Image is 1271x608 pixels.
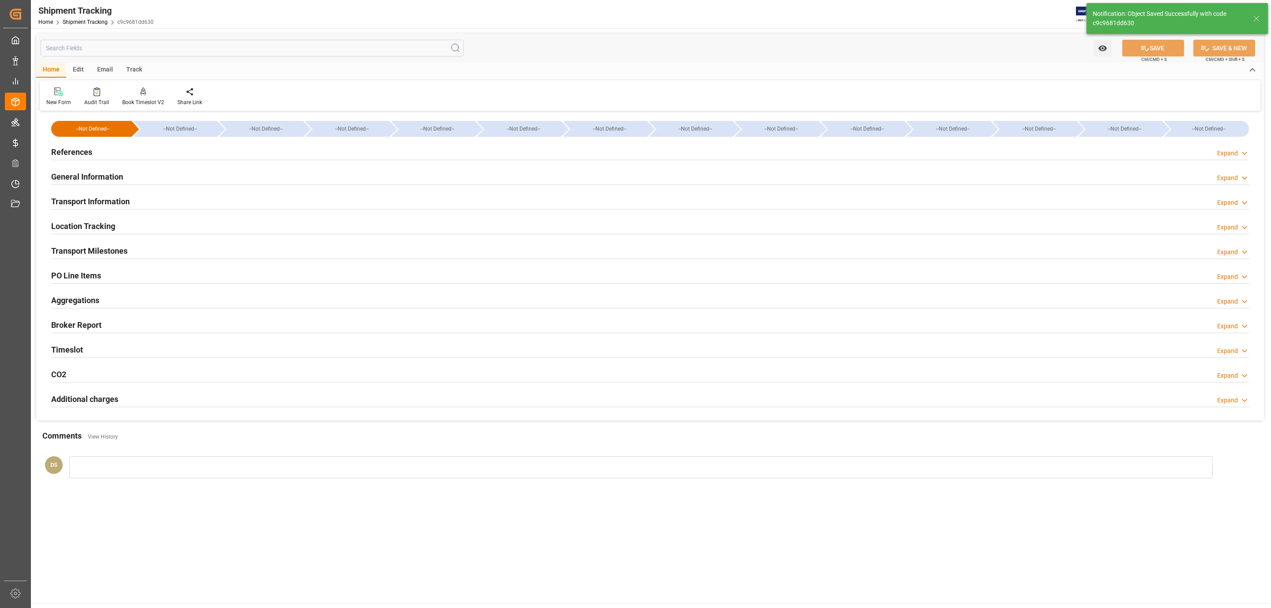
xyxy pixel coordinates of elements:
[1164,121,1249,137] div: --Not Defined--
[400,121,475,137] div: --Not Defined--
[486,121,561,137] div: --Not Defined--
[51,319,102,331] h2: Broker Report
[906,121,990,137] div: --Not Defined--
[134,121,218,137] div: --Not Defined--
[50,462,57,468] span: DS
[305,121,389,137] div: --Not Defined--
[219,121,303,137] div: --Not Defined--
[1076,7,1106,22] img: Exertis%20JAM%20-%20Email%20Logo.jpg_1722504956.jpg
[1217,223,1238,232] div: Expand
[66,63,90,78] div: Edit
[1087,121,1162,137] div: --Not Defined--
[42,430,82,442] h2: Comments
[314,121,389,137] div: --Not Defined--
[228,121,303,137] div: --Not Defined--
[993,121,1076,137] div: --Not Defined--
[51,121,132,137] div: --Not Defined--
[1122,40,1184,56] button: SAVE
[1217,173,1238,183] div: Expand
[391,121,475,137] div: --Not Defined--
[830,121,905,137] div: --Not Defined--
[51,294,99,306] h2: Aggregations
[1094,40,1112,56] button: open menu
[1079,121,1162,137] div: --Not Defined--
[122,98,164,106] div: Book Timeslot V2
[821,121,905,137] div: --Not Defined--
[46,98,71,106] div: New Form
[120,63,149,78] div: Track
[51,270,101,281] h2: PO Line Items
[1217,272,1238,281] div: Expand
[735,121,819,137] div: --Not Defined--
[1217,346,1238,356] div: Expand
[1206,56,1245,63] span: Ctrl/CMD + Shift + S
[51,220,115,232] h2: Location Tracking
[51,344,83,356] h2: Timeslot
[51,195,130,207] h2: Transport Information
[51,368,66,380] h2: CO2
[915,121,990,137] div: --Not Defined--
[143,121,218,137] div: --Not Defined--
[63,19,108,25] a: Shipment Tracking
[1217,371,1238,380] div: Expand
[1217,149,1238,158] div: Expand
[38,4,154,17] div: Shipment Tracking
[51,171,123,183] h2: General Information
[477,121,561,137] div: --Not Defined--
[1173,121,1245,137] div: --Not Defined--
[38,19,53,25] a: Home
[36,63,66,78] div: Home
[1141,56,1167,63] span: Ctrl/CMD + S
[41,40,464,56] input: Search Fields
[1217,248,1238,257] div: Expand
[88,434,118,440] a: View History
[744,121,819,137] div: --Not Defined--
[84,98,109,106] div: Audit Trail
[563,121,647,137] div: --Not Defined--
[177,98,202,106] div: Share Link
[1217,297,1238,306] div: Expand
[1217,322,1238,331] div: Expand
[572,121,647,137] div: --Not Defined--
[658,121,733,137] div: --Not Defined--
[649,121,733,137] div: --Not Defined--
[51,393,118,405] h2: Additional charges
[1193,40,1255,56] button: SAVE & NEW
[51,245,128,257] h2: Transport Milestones
[60,121,125,137] div: --Not Defined--
[51,146,92,158] h2: References
[1217,198,1238,207] div: Expand
[1001,121,1076,137] div: --Not Defined--
[1217,396,1238,405] div: Expand
[90,63,120,78] div: Email
[1093,9,1245,28] div: Notification: Object Saved Successfully with code c9c9681dd630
